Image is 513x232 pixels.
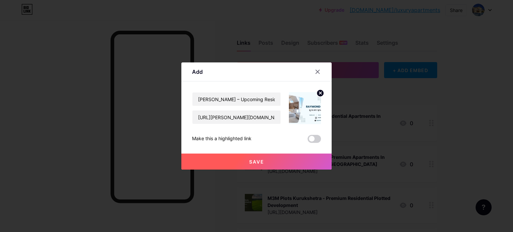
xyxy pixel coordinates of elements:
[289,92,321,124] img: link_thumbnail
[192,110,281,124] input: URL
[192,92,281,106] input: Title
[249,159,264,165] span: Save
[192,68,203,76] div: Add
[181,154,332,170] button: Save
[192,135,251,143] div: Make this a highlighted link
